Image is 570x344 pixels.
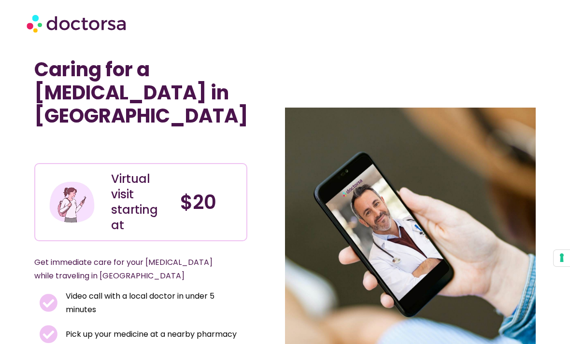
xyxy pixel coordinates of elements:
h4: $20 [180,191,239,214]
div: Virtual visit starting at [111,171,170,233]
button: Your consent preferences for tracking technologies [554,250,570,266]
iframe: Customer reviews powered by Trustpilot [39,142,184,153]
h1: Caring for a [MEDICAL_DATA] in [GEOGRAPHIC_DATA] [34,58,247,127]
span: Pick up your medicine at a nearby pharmacy [63,328,237,341]
span: Video call with a local doctor in under 5 minutes [63,289,242,316]
p: Get immediate care for your [MEDICAL_DATA] while traveling in [GEOGRAPHIC_DATA] [34,256,224,283]
img: Illustration depicting a young woman in a casual outfit, engaged with her smartphone. She has a p... [48,179,96,226]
